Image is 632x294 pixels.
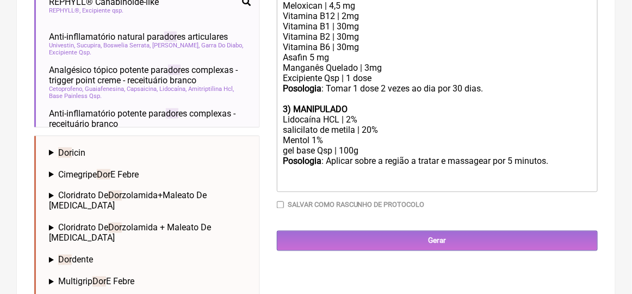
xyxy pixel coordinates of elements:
span: icin [58,148,85,158]
span: dor [166,108,178,119]
span: Univestin [49,42,75,49]
span: Dor [97,169,110,180]
span: Anti-infllamatório potente para es complexas - receituário branco [49,108,251,129]
summary: Dordente [49,255,251,265]
summary: Cloridrato DeDorzolamida+Maleato De [MEDICAL_DATA] [49,191,251,211]
span: Excipiente qsp [82,7,123,14]
span: Garra Do Diabo [201,42,243,49]
span: [PERSON_NAME] [152,42,200,49]
span: Dor [92,277,106,287]
label: Salvar como rascunho de Protocolo [288,201,425,209]
div: Excipiente Qsp | 1 dose [283,73,592,83]
div: Manganês Quelado | 3mg [283,63,592,73]
summary: Cloridrato DeDorzolamida + Maleato De [MEDICAL_DATA] [49,223,251,243]
summary: CimegripeDorE Febre [49,169,251,180]
input: Gerar [277,231,598,251]
div: Vitamina B1 | 30mg [283,21,592,32]
span: Cetoprofeno [49,85,83,93]
span: Excipiente Qsp [49,49,91,56]
span: REPHYLL® [49,7,80,14]
span: Cimegripe E Febre [58,169,139,180]
div: salicilato de metila | 20% Mentol 1% [283,125,592,145]
span: Boswelia Serrata [103,42,151,49]
span: Cloridrato De zolamida+Maleato De [MEDICAL_DATA] [49,191,207,211]
span: Anti-infllamatório natural para es articulares [49,32,228,42]
div: Meloxican | 4,5 mg [283,1,592,11]
div: Lidocaína HCL | 2% [283,114,592,125]
strong: 3) MANIPULADO [283,104,348,114]
div: Vitamina B6 | 30mg Asafin 5 mg [283,42,592,63]
span: Guaiafenesina [85,85,125,93]
span: Cloridrato De zolamida + Maleato De [MEDICAL_DATA] [49,223,211,243]
div: Vitamina B2 | 30mg [283,32,592,42]
strong: Posologia [283,156,321,166]
strong: Posologia [283,83,321,94]
div: Vitamina B12 | 2mg [283,11,592,21]
span: Sucupira [77,42,102,49]
span: Capsaicina [127,85,158,93]
summary: Doricin [49,148,251,158]
span: dor [168,65,181,75]
span: Dor [58,148,72,158]
span: dente [58,255,93,265]
span: Dor [108,191,122,201]
span: dor [164,32,177,42]
summary: MultigripDorE Febre [49,277,251,287]
span: Dor [108,223,122,233]
span: Base Painless Qsp [49,93,102,100]
span: Dor [58,255,72,265]
div: gel base Qsp | 100g [283,145,592,156]
span: Multigrip E Febre [58,277,134,287]
span: Analgésico tópico potente para es complexas - trigger point creme - receituário branco [49,65,251,85]
span: Amitriptilina Hcl [188,85,234,93]
span: Lidocaína [159,85,187,93]
div: : Aplicar sobre a região a tratar e massagear por 5 minutos.ㅤ [283,156,592,188]
div: : Tomar 1 dose 2 vezes ao dia por 30 dias. [283,83,592,104]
